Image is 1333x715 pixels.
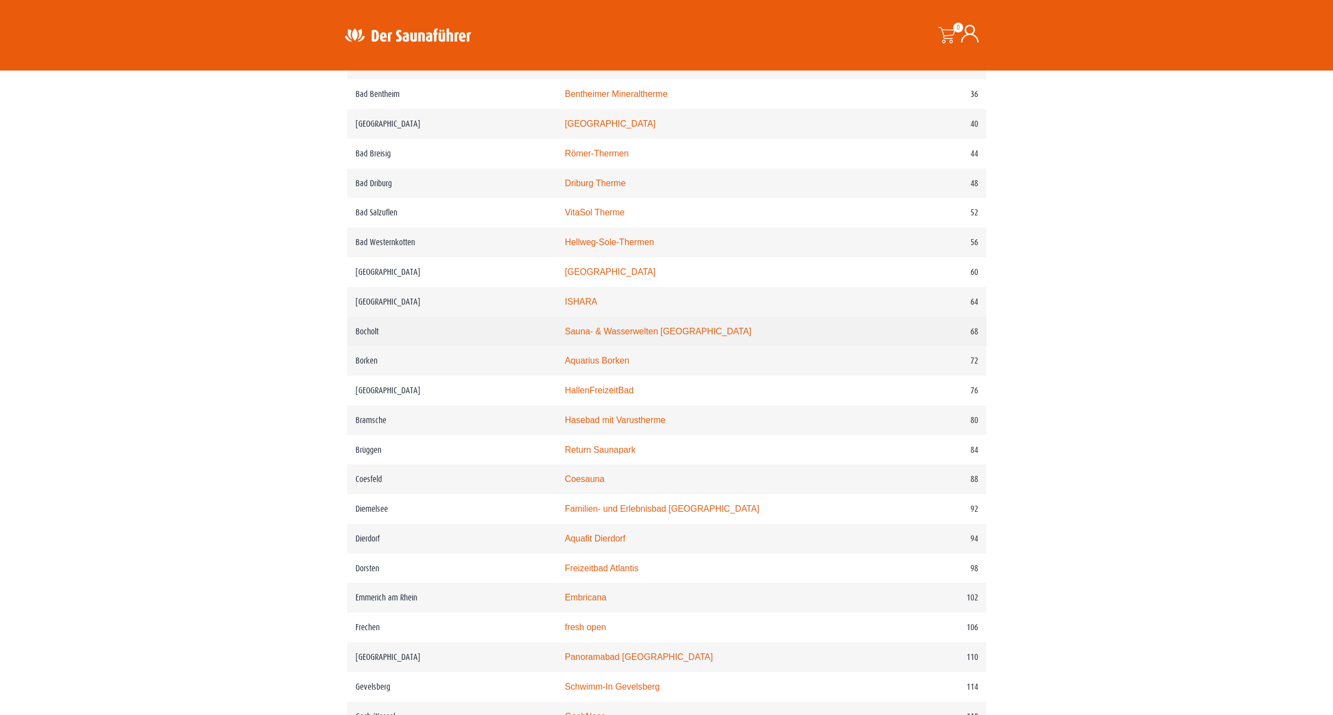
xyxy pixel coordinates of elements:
td: 48 [871,169,986,198]
td: 110 [871,642,986,672]
td: [GEOGRAPHIC_DATA] [347,376,557,405]
td: Dierdorf [347,524,557,554]
td: 36 [871,79,986,109]
a: Bentheimer Mineraltherme [565,89,668,99]
td: 92 [871,494,986,524]
a: Freizeitbad Atlantis [565,564,639,573]
a: Driburg Therme [565,178,626,188]
td: 56 [871,227,986,257]
td: 68 [871,317,986,346]
a: Return Saunapark [565,445,635,454]
td: [GEOGRAPHIC_DATA] [347,287,557,317]
a: Sauna- & Wasserwelten [GEOGRAPHIC_DATA] [565,327,751,336]
a: Coesauna [565,474,605,484]
td: 106 [871,613,986,642]
td: 98 [871,554,986,583]
a: Familien- und Erlebnisbad [GEOGRAPHIC_DATA] [565,504,759,513]
td: 84 [871,435,986,465]
a: Aquarius Borken [565,356,629,365]
td: Dorsten [347,554,557,583]
td: Bad Driburg [347,169,557,198]
td: [GEOGRAPHIC_DATA] [347,642,557,672]
a: Embricana [565,593,607,602]
td: 52 [871,198,986,227]
a: Hellweg-Sole-Thermen [565,237,654,247]
a: HallenFreizeitBad [565,386,634,395]
td: 60 [871,257,986,287]
td: Bocholt [347,317,557,346]
td: Bad Bentheim [347,79,557,109]
a: [GEOGRAPHIC_DATA] [565,267,656,277]
td: Bad Westernkotten [347,227,557,257]
td: 64 [871,287,986,317]
td: 94 [871,524,986,554]
td: Emmerich am Rhein [347,583,557,613]
td: 72 [871,346,986,376]
td: Diemelsee [347,494,557,524]
a: fresh open [565,622,606,632]
a: Aquafit Dierdorf [565,534,625,543]
td: 102 [871,583,986,613]
td: 44 [871,139,986,169]
td: Coesfeld [347,464,557,494]
td: 88 [871,464,986,494]
td: Gevelsberg [347,672,557,702]
a: [GEOGRAPHIC_DATA] [565,119,656,128]
a: Panoramabad [GEOGRAPHIC_DATA] [565,652,713,662]
td: Brüggen [347,435,557,465]
a: VitaSol Therme [565,208,625,217]
td: 114 [871,672,986,702]
a: Schwimm-In Gevelsberg [565,682,660,691]
td: 80 [871,405,986,435]
a: Hasebad mit Varustherme [565,415,666,425]
td: Frechen [347,613,557,642]
td: 40 [871,109,986,139]
a: ISHARA [565,297,597,306]
td: 76 [871,376,986,405]
td: [GEOGRAPHIC_DATA] [347,109,557,139]
td: [GEOGRAPHIC_DATA] [347,257,557,287]
td: Bramsche [347,405,557,435]
a: Römer-Thermen [565,149,629,158]
td: Bad Salzuflen [347,198,557,227]
td: Borken [347,346,557,376]
td: Bad Breisig [347,139,557,169]
span: 0 [953,23,963,32]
